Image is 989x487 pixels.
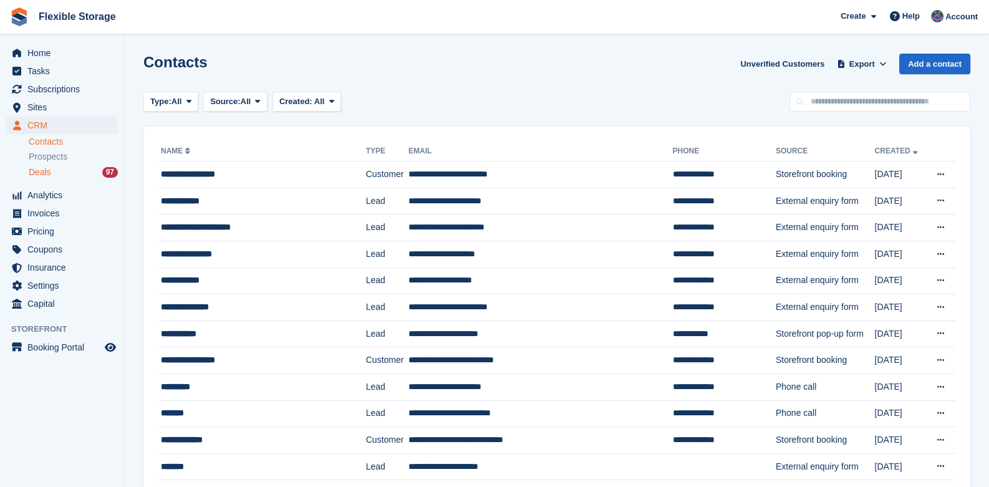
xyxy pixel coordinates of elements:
[776,215,875,241] td: External enquiry form
[776,453,875,480] td: External enquiry form
[29,150,118,163] a: Prospects
[902,10,920,22] span: Help
[899,54,970,74] a: Add a contact
[27,117,102,134] span: CRM
[776,400,875,427] td: Phone call
[27,339,102,356] span: Booking Portal
[6,80,118,98] a: menu
[314,97,325,106] span: All
[931,10,943,22] img: Daniel Douglas
[27,241,102,258] span: Coupons
[6,99,118,116] a: menu
[776,241,875,268] td: External enquiry form
[776,162,875,188] td: Storefront booking
[841,10,866,22] span: Create
[366,321,408,347] td: Lead
[874,400,925,427] td: [DATE]
[874,215,925,241] td: [DATE]
[874,321,925,347] td: [DATE]
[849,58,875,70] span: Export
[241,95,251,108] span: All
[672,142,775,162] th: Phone
[366,162,408,188] td: Customer
[103,340,118,355] a: Preview store
[27,277,102,294] span: Settings
[874,241,925,268] td: [DATE]
[279,97,312,106] span: Created:
[102,167,118,178] div: 97
[366,427,408,454] td: Customer
[366,215,408,241] td: Lead
[27,44,102,62] span: Home
[29,151,67,163] span: Prospects
[874,294,925,321] td: [DATE]
[10,7,29,26] img: stora-icon-8386f47178a22dfd0bd8f6a31ec36ba5ce8667c1dd55bd0f319d3a0aa187defe.svg
[776,427,875,454] td: Storefront booking
[161,147,193,155] a: Name
[366,294,408,321] td: Lead
[6,44,118,62] a: menu
[945,11,978,23] span: Account
[6,62,118,80] a: menu
[776,374,875,400] td: Phone call
[6,339,118,356] a: menu
[29,166,51,178] span: Deals
[29,136,118,148] a: Contacts
[366,241,408,268] td: Lead
[150,95,171,108] span: Type:
[6,295,118,312] a: menu
[735,54,829,74] a: Unverified Customers
[366,268,408,294] td: Lead
[29,166,118,179] a: Deals 97
[874,374,925,400] td: [DATE]
[27,295,102,312] span: Capital
[776,294,875,321] td: External enquiry form
[6,277,118,294] a: menu
[27,186,102,204] span: Analytics
[210,95,240,108] span: Source:
[171,95,182,108] span: All
[203,92,268,112] button: Source: All
[366,400,408,427] td: Lead
[874,147,920,155] a: Created
[6,186,118,204] a: menu
[408,142,672,162] th: Email
[874,188,925,215] td: [DATE]
[273,92,341,112] button: Created: All
[27,99,102,116] span: Sites
[6,259,118,276] a: menu
[6,205,118,222] a: menu
[27,62,102,80] span: Tasks
[776,347,875,374] td: Storefront booking
[143,54,208,70] h1: Contacts
[143,92,198,112] button: Type: All
[27,80,102,98] span: Subscriptions
[366,374,408,400] td: Lead
[874,347,925,374] td: [DATE]
[27,205,102,222] span: Invoices
[366,142,408,162] th: Type
[11,323,124,335] span: Storefront
[6,223,118,240] a: menu
[6,117,118,134] a: menu
[366,453,408,480] td: Lead
[874,268,925,294] td: [DATE]
[27,259,102,276] span: Insurance
[776,188,875,215] td: External enquiry form
[27,223,102,240] span: Pricing
[776,268,875,294] td: External enquiry form
[776,142,875,162] th: Source
[6,241,118,258] a: menu
[34,6,121,27] a: Flexible Storage
[776,321,875,347] td: Storefront pop-up form
[874,453,925,480] td: [DATE]
[874,427,925,454] td: [DATE]
[834,54,889,74] button: Export
[366,347,408,374] td: Customer
[366,188,408,215] td: Lead
[874,162,925,188] td: [DATE]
